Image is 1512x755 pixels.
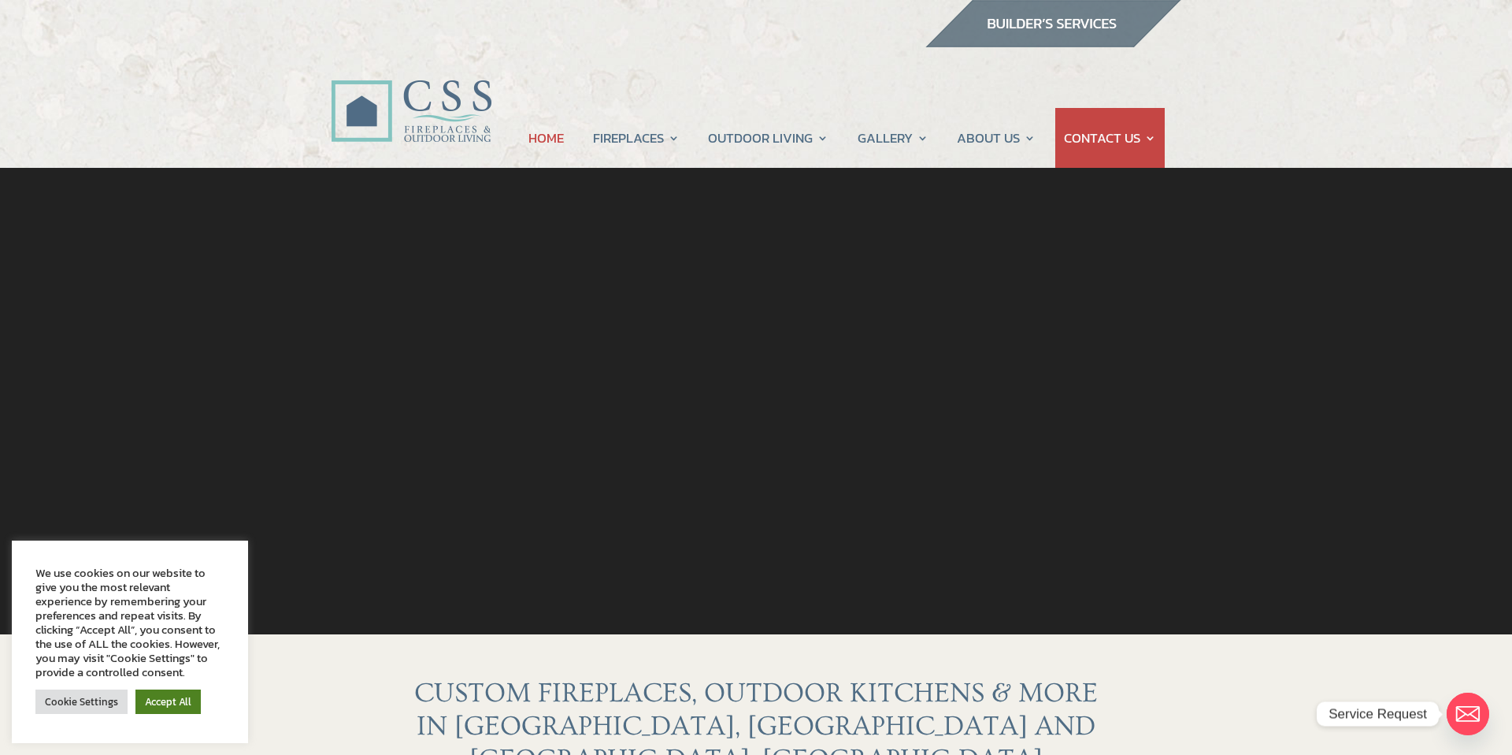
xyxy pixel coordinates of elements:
[708,108,828,168] a: OUTDOOR LIVING
[957,108,1036,168] a: ABOUT US
[1064,108,1156,168] a: CONTACT US
[593,108,680,168] a: FIREPLACES
[925,32,1181,53] a: builder services construction supply
[528,108,564,168] a: HOME
[35,566,224,679] div: We use cookies on our website to give you the most relevant experience by remembering your prefer...
[858,108,928,168] a: GALLERY
[331,36,491,151] img: CSS Fireplaces & Outdoor Living (Formerly Construction Solutions & Supply)- Jacksonville Ormond B...
[135,690,201,714] a: Accept All
[1447,693,1489,735] a: Email
[35,690,128,714] a: Cookie Settings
